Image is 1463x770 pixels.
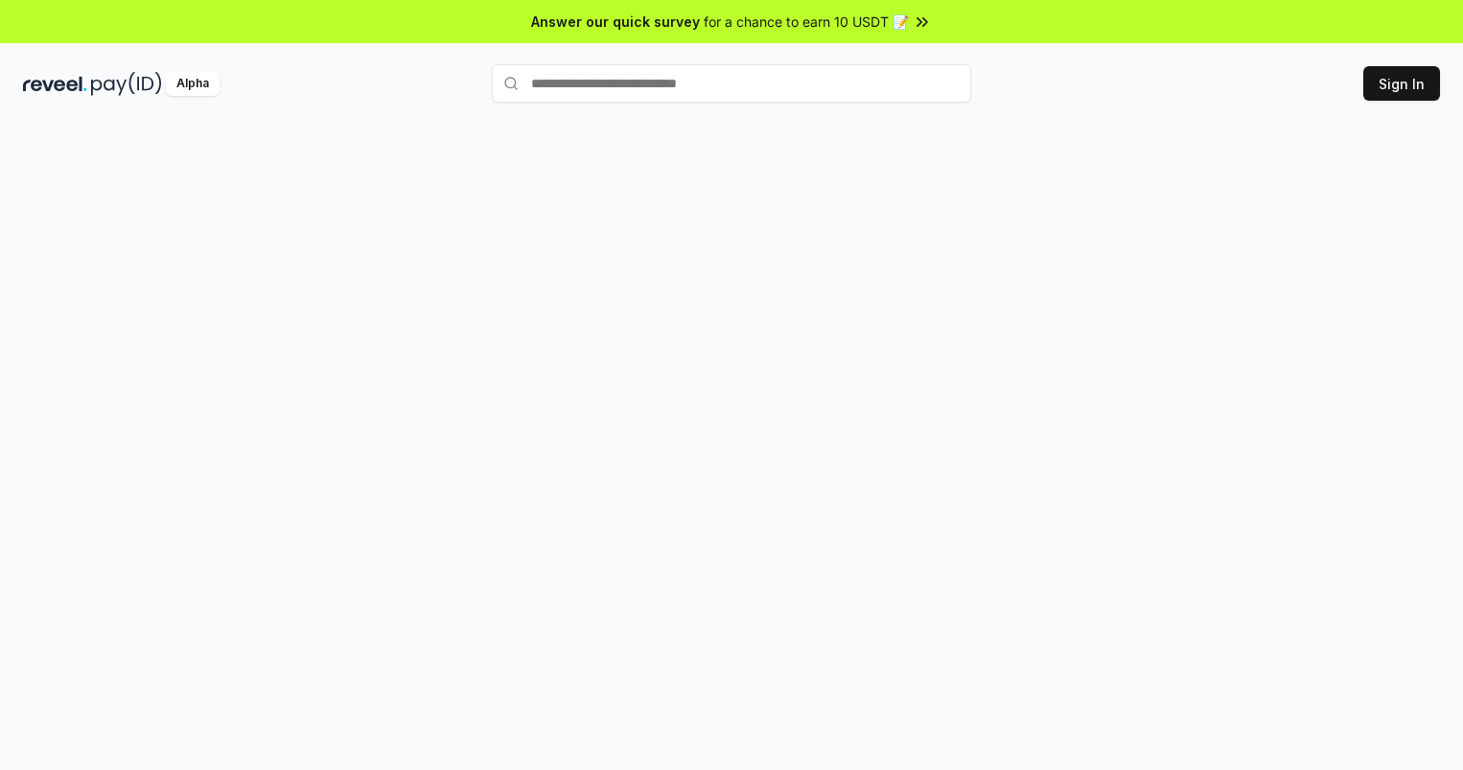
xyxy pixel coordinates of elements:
span: for a chance to earn 10 USDT 📝 [704,12,909,32]
button: Sign In [1363,66,1440,101]
span: Answer our quick survey [531,12,700,32]
img: reveel_dark [23,72,87,96]
img: pay_id [91,72,162,96]
div: Alpha [166,72,220,96]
